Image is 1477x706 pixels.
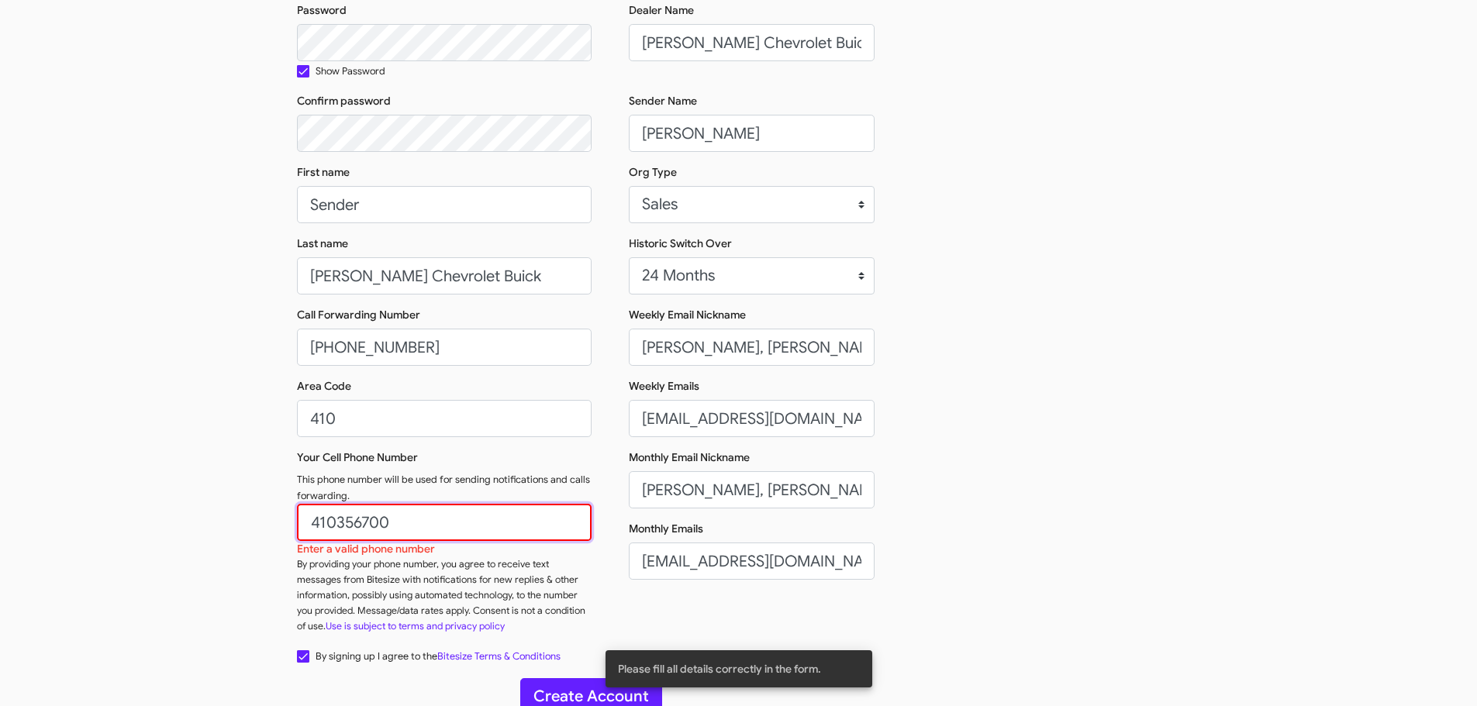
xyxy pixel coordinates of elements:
[629,471,875,508] input: Monthly Email Nickname
[629,93,697,108] label: Sender Name
[297,474,590,502] small: This phone number will be used for sending notifications and calls forwarding.
[297,449,418,465] label: Your Cell Phone Number
[629,449,750,465] label: Monthly Email Nickname
[629,164,677,180] label: Org Type
[297,378,351,394] label: Area Code
[297,186,592,223] input: First name
[629,542,875,580] input: Monthly Emails
[316,65,385,77] small: Show Password
[297,2,347,18] label: Password
[437,650,561,663] a: Bitesize Terms & Conditions
[629,400,875,437] input: Weekly Emails
[629,115,875,152] input: Sender Name
[618,661,821,677] span: Please fill all details correctly in the form.
[629,329,875,366] input: Weekly Email Nickname
[297,307,420,322] label: Call Forwarding Number
[629,521,703,536] label: Monthly Emails
[297,556,592,634] div: By providing your phone number, you agree to receive text messages from Bitesize with notificatio...
[297,93,391,108] label: Confirm password
[629,236,732,251] label: Historic Switch Over
[297,400,592,437] input: Area Code
[297,164,350,180] label: First name
[326,620,505,632] a: Use is subject to terms and privacy policy
[629,2,694,18] label: Dealer Name
[297,236,348,251] label: Last name
[629,307,746,322] label: Weekly Email Nickname
[297,257,592,294] input: Last name
[316,650,561,663] small: By signing up I agree to the
[297,504,592,541] input: Phone number
[629,378,699,394] label: Weekly Emails
[297,329,592,366] input: Phone number
[629,24,875,61] input: Dealer Name
[297,542,435,556] mat-error: Enter a valid phone number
